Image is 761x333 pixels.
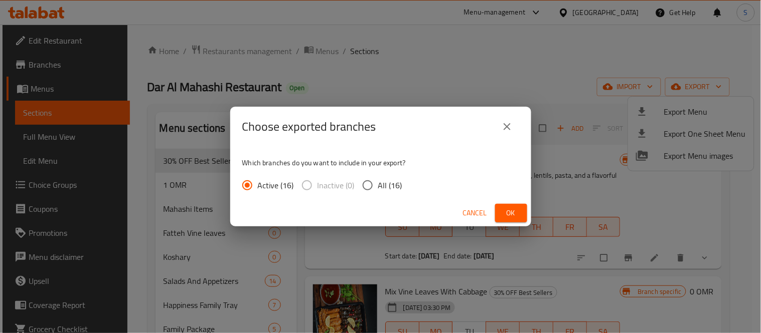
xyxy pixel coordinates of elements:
[318,179,355,191] span: Inactive (0)
[258,179,294,191] span: Active (16)
[378,179,402,191] span: All (16)
[495,204,527,222] button: Ok
[242,158,519,168] p: Which branches do you want to include in your export?
[503,207,519,219] span: Ok
[495,115,519,139] button: close
[242,119,376,135] h2: Choose exported branches
[463,207,487,219] span: Cancel
[459,204,491,222] button: Cancel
